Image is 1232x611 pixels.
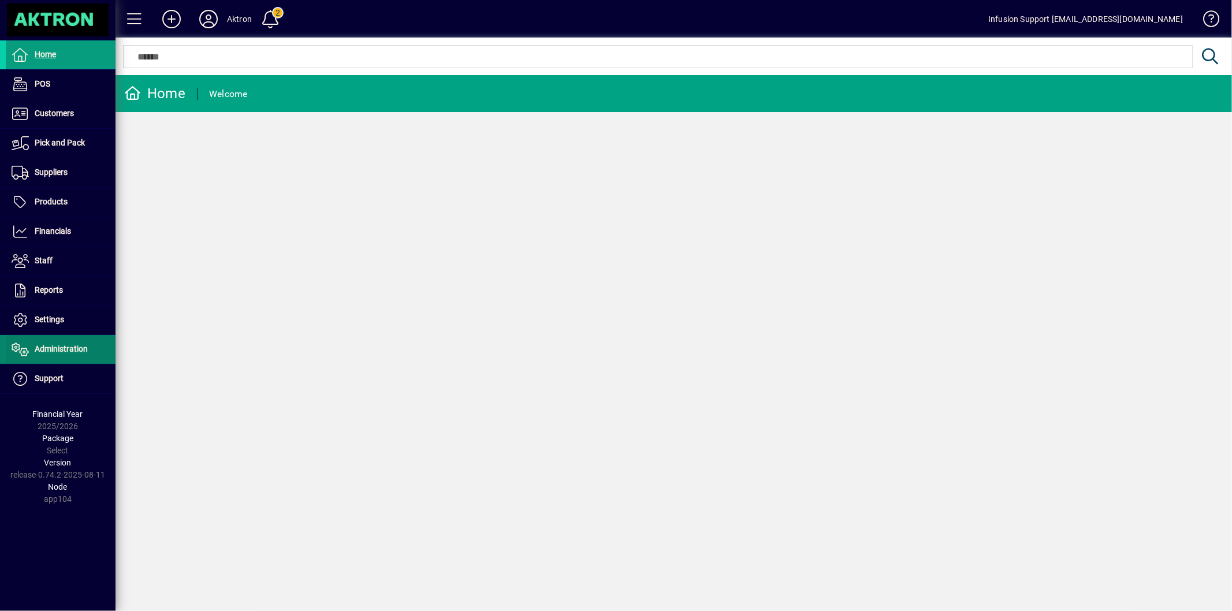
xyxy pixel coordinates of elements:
a: Knowledge Base [1194,2,1218,40]
span: Suppliers [35,167,68,177]
a: Suppliers [6,158,116,187]
span: Support [35,374,64,383]
button: Profile [190,9,227,29]
span: Home [35,50,56,59]
span: Package [42,434,73,443]
a: Customers [6,99,116,128]
span: Version [44,458,72,467]
span: Products [35,197,68,206]
span: Financials [35,226,71,236]
a: Financials [6,217,116,246]
span: Pick and Pack [35,138,85,147]
div: Infusion Support [EMAIL_ADDRESS][DOMAIN_NAME] [988,10,1183,28]
div: Home [124,84,185,103]
span: Staff [35,256,53,265]
a: Products [6,188,116,217]
span: Settings [35,315,64,324]
span: Financial Year [33,409,83,419]
span: Customers [35,109,74,118]
span: Node [49,482,68,491]
a: Reports [6,276,116,305]
div: Aktron [227,10,252,28]
a: Support [6,364,116,393]
a: Staff [6,247,116,275]
button: Add [153,9,190,29]
span: Administration [35,344,88,353]
a: POS [6,70,116,99]
span: POS [35,79,50,88]
span: Reports [35,285,63,295]
a: Pick and Pack [6,129,116,158]
a: Administration [6,335,116,364]
a: Settings [6,305,116,334]
div: Welcome [209,85,248,103]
